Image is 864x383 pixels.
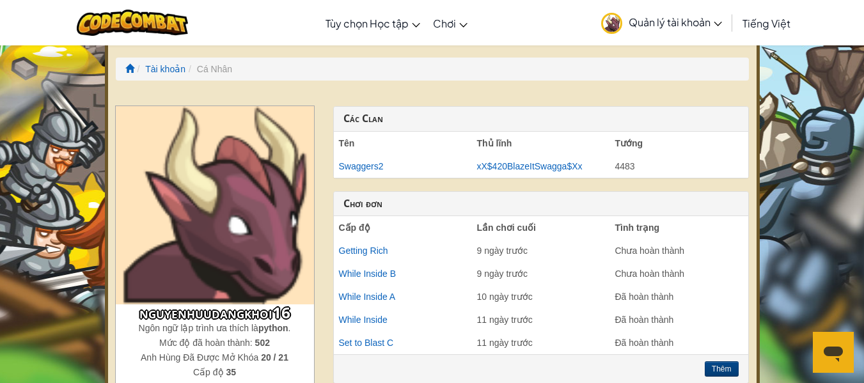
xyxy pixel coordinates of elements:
[326,17,409,30] span: Tùy chọn Học tập
[610,239,748,262] td: Chưa hoàn thành
[185,63,232,75] li: Cá Nhân
[610,155,748,178] td: 4483
[261,352,288,363] strong: 20 / 21
[339,292,396,302] a: While Inside A
[77,10,189,36] img: CodeCombat logo
[742,17,790,30] span: Tiếng Việt
[334,132,472,155] th: Tên
[145,64,185,74] a: Tài khoản
[610,132,748,155] th: Tướng
[736,6,797,40] a: Tiếng Việt
[472,331,610,354] td: 11 ngày trước
[595,3,728,43] a: Quản lý tài khoản
[159,338,255,348] span: Mức độ đã hoàn thành:
[141,352,261,363] span: Anh Hùng Đã Được Mở Khóa
[610,331,748,354] td: Đã hoàn thành
[255,338,270,348] strong: 502
[813,332,854,373] iframe: Button to launch messaging window, conversation in progress
[705,361,739,377] button: Thêm
[472,132,610,155] th: Thủ lĩnh
[339,315,388,325] a: While Inside
[319,6,427,40] a: Tùy chọn Học tập
[288,323,291,333] span: .
[258,323,288,333] strong: python
[116,304,314,322] h3: nguyenhuudangkhoi16
[601,13,622,34] img: avatar
[226,367,236,377] strong: 35
[610,285,748,308] td: Đã hoàn thành
[339,269,396,279] a: While Inside B
[629,15,722,29] span: Quản lý tài khoản
[427,6,474,40] a: Chơi
[343,198,739,210] h3: Chơi đơn
[472,308,610,331] td: 11 ngày trước
[472,285,610,308] td: 10 ngày trước
[139,323,258,333] span: Ngôn ngữ lập trình ưa thích là
[477,161,583,171] a: xX$420BlazeItSwagga$Xx
[339,338,394,348] a: Set to Blast C
[334,216,472,239] th: Cấp độ
[193,367,226,377] span: Cấp độ
[339,246,388,256] a: Getting Rich
[472,262,610,285] td: 9 ngày trước
[433,17,456,30] span: Chơi
[610,308,748,331] td: Đã hoàn thành
[472,239,610,262] td: 9 ngày trước
[472,216,610,239] th: Lần chơi cuối
[343,113,739,125] h3: Các Clan
[610,216,748,239] th: Tình trạng
[339,161,384,171] a: Swaggers2
[610,262,748,285] td: Chưa hoàn thành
